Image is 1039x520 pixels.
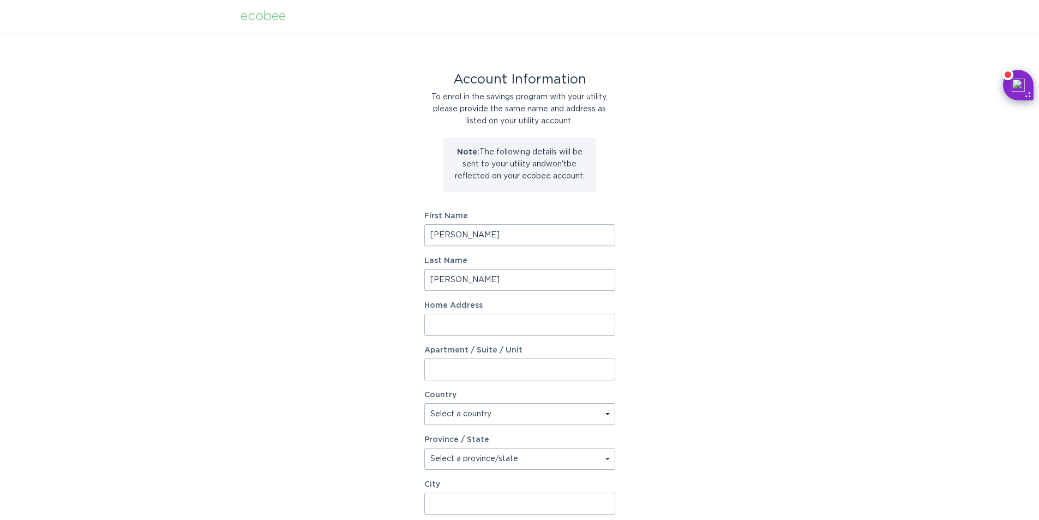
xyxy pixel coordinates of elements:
[424,481,615,488] label: City
[424,391,457,399] label: Country
[457,148,479,156] strong: Note:
[424,74,615,86] div: Account Information
[424,212,615,220] label: First Name
[424,91,615,127] div: To enrol in the savings program with your utility, please provide the same name and address as li...
[424,302,615,309] label: Home Address
[424,346,615,354] label: Apartment / Suite / Unit
[241,10,286,22] div: ecobee
[424,257,615,265] label: Last Name
[452,146,588,182] p: The following details will be sent to your utility and won't be reflected on your ecobee account.
[424,436,489,444] label: Province / State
